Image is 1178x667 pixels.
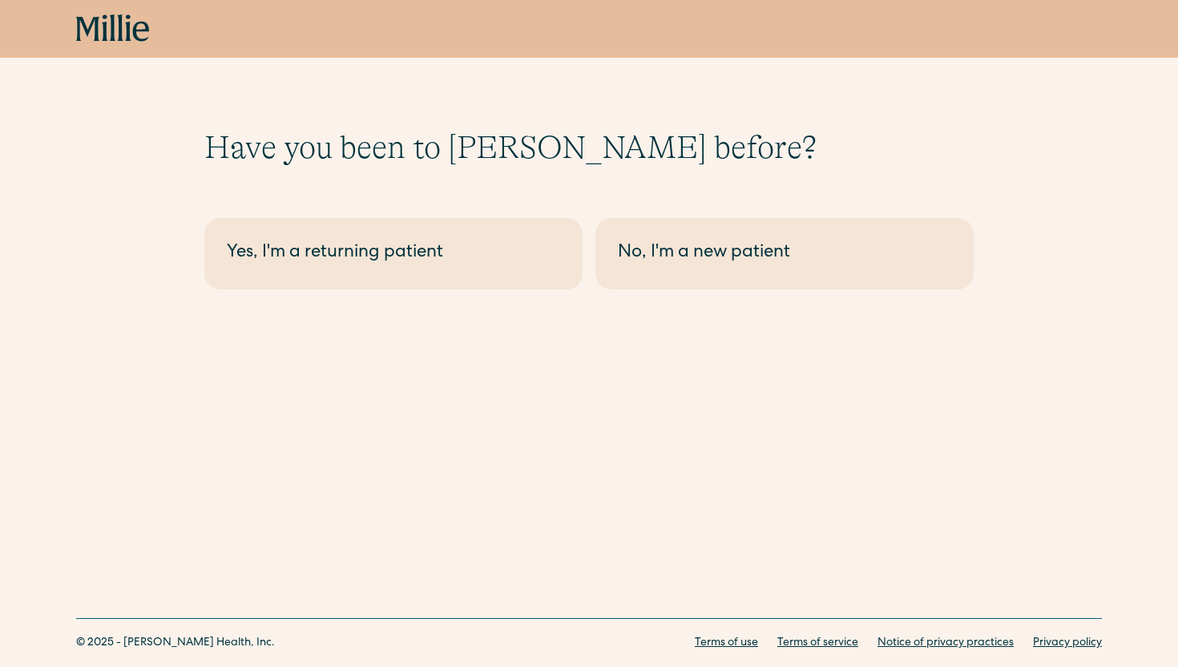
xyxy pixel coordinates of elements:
a: Yes, I'm a returning patient [204,218,583,289]
a: No, I'm a new patient [595,218,974,289]
a: Terms of use [695,635,758,652]
div: No, I'm a new patient [618,241,951,267]
h1: Have you been to [PERSON_NAME] before? [204,128,974,167]
a: Privacy policy [1033,635,1102,652]
div: Yes, I'm a returning patient [227,241,560,267]
a: Terms of service [777,635,858,652]
a: Notice of privacy practices [877,635,1014,652]
div: © 2025 - [PERSON_NAME] Health, Inc. [76,635,275,652]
